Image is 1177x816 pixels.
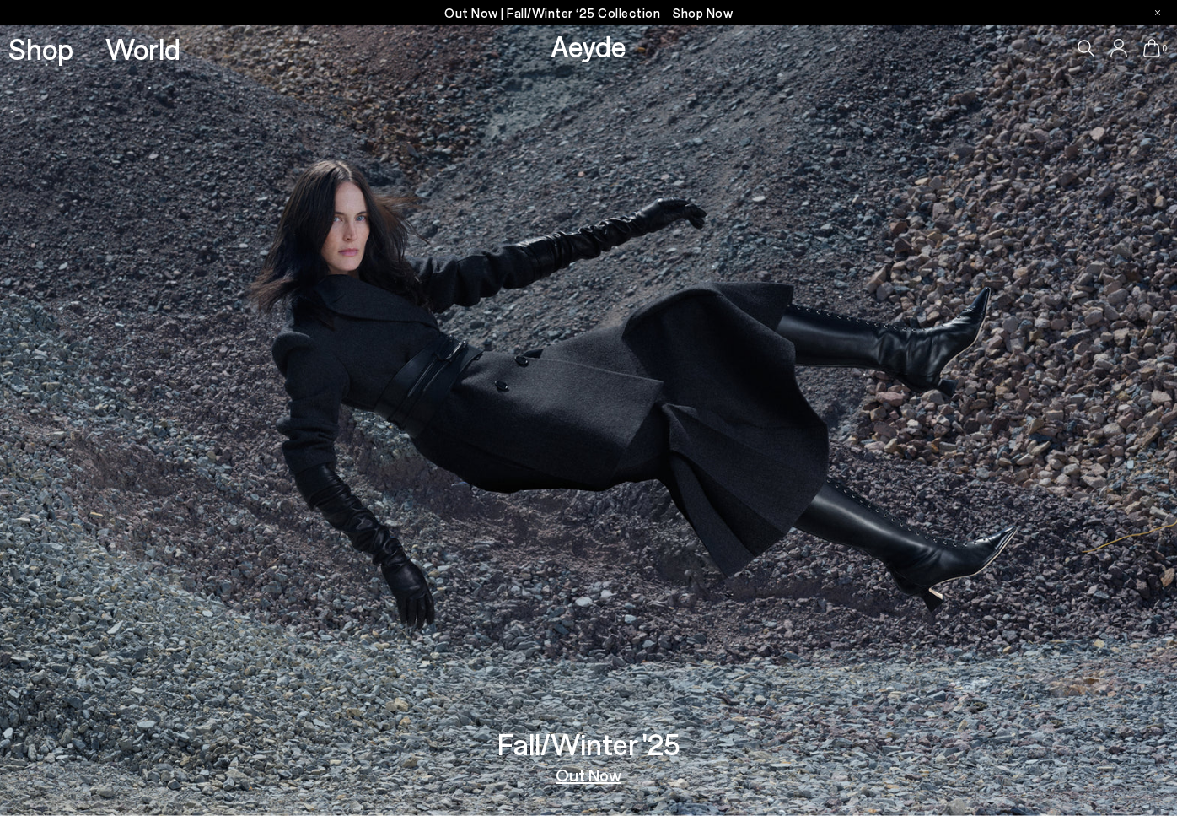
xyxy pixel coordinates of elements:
a: Aeyde [551,28,626,63]
a: 0 [1143,39,1160,57]
a: Shop [8,34,73,63]
span: Navigate to /collections/new-in [673,5,733,20]
a: Out Now [556,766,621,783]
h3: Fall/Winter '25 [497,729,680,759]
p: Out Now | Fall/Winter ‘25 Collection [444,3,733,24]
a: World [105,34,180,63]
span: 0 [1160,44,1169,53]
